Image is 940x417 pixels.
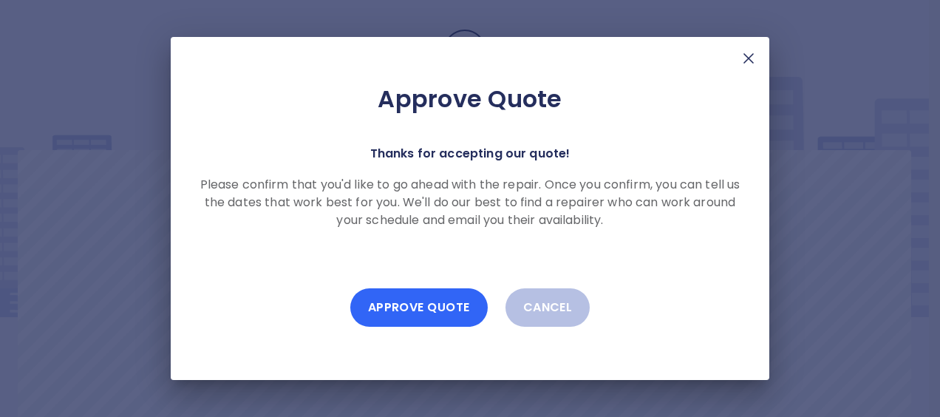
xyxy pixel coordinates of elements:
[194,84,746,114] h2: Approve Quote
[740,50,757,67] img: X Mark
[505,288,590,327] button: Cancel
[370,143,571,164] p: Thanks for accepting our quote!
[350,288,488,327] button: Approve Quote
[194,176,746,229] p: Please confirm that you'd like to go ahead with the repair. Once you confirm, you can tell us the...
